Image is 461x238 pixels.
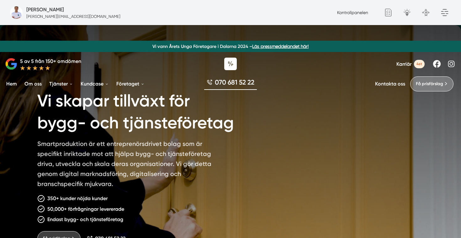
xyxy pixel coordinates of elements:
p: 5 av 5 från 150+ omdömen [20,57,81,65]
h5: Administratör [26,6,64,13]
p: [PERSON_NAME][EMAIL_ADDRESS][DOMAIN_NAME] [26,13,120,19]
span: Få prisförslag [416,80,443,87]
span: 4st [414,60,425,68]
a: 070 681 52 22 [204,78,257,90]
h1: Vi skapar tillväxt för bygg- och tjänsteföretag [37,83,257,139]
span: 070 681 52 22 [215,78,254,87]
a: Kontakta oss [375,81,405,87]
p: 350+ kunder nöjda kunder [47,194,108,202]
a: Få prisförslag [410,76,453,91]
a: Kontrollpanelen [337,10,368,15]
a: Hem [5,76,18,92]
a: Om oss [23,76,43,92]
a: Karriär 4st [396,60,425,68]
a: Tjänster [48,76,74,92]
span: Karriär [396,61,411,67]
p: 50,000+ förfrågningar levererade [47,205,124,213]
img: foretagsbild-pa-smartproduktion-en-webbyraer-i-dalarnas-lan.png [10,6,23,19]
a: Kundcase [79,76,110,92]
p: Endast bygg- och tjänsteföretag [47,215,123,223]
p: Vi vann Årets Unga Företagare i Dalarna 2024 – [3,43,458,49]
a: Läs pressmeddelandet här! [252,44,309,49]
a: Företaget [115,76,146,92]
p: Smartproduktion är ett entreprenörsdrivet bolag som är specifikt inriktade mot att hjälpa bygg- o... [37,139,218,191]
